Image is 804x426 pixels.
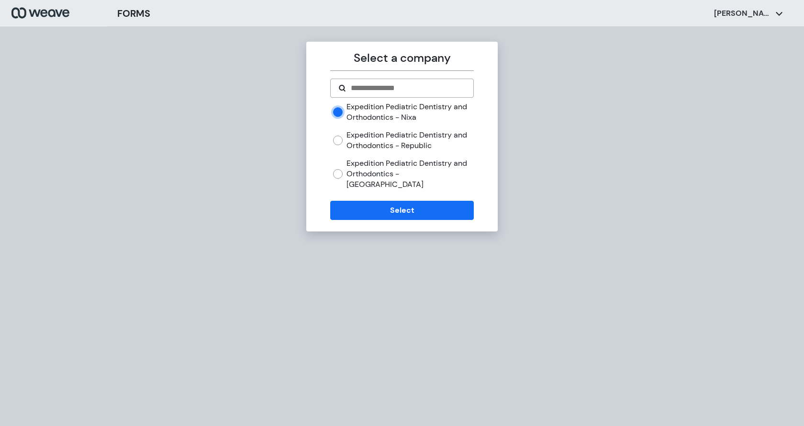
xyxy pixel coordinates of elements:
input: Search [350,82,465,94]
h3: FORMS [117,6,150,21]
label: Expedition Pediatric Dentistry and Orthodontics - [GEOGRAPHIC_DATA] [346,158,473,189]
p: [PERSON_NAME] [714,8,771,19]
label: Expedition Pediatric Dentistry and Orthodontics - Republic [346,130,473,150]
p: Select a company [330,49,473,67]
button: Select [330,201,473,220]
label: Expedition Pediatric Dentistry and Orthodontics - Nixa [346,102,473,122]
